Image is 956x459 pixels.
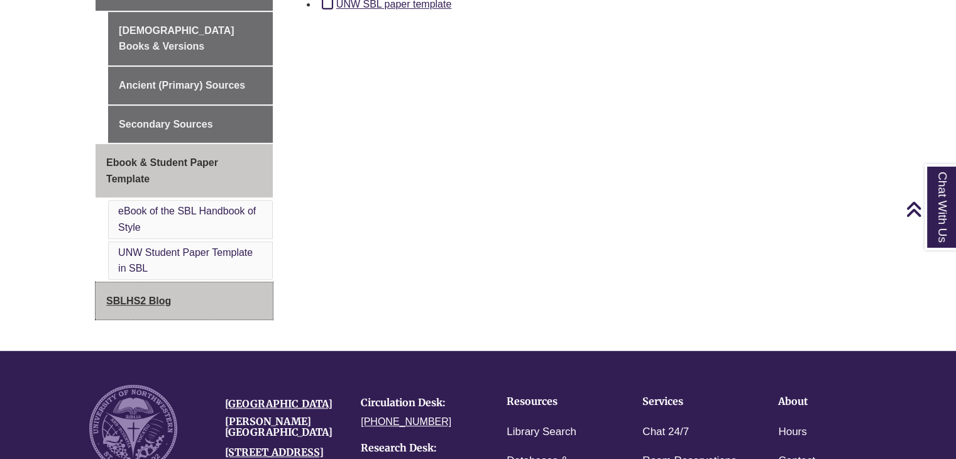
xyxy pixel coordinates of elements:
a: eBook of the SBL Handbook of Style [118,206,256,233]
a: UNW Student Paper Template in SBL [118,247,253,274]
a: Chat 24/7 [642,423,689,441]
a: Back to Top [906,201,953,218]
a: Secondary Sources [108,106,273,143]
a: Hours [778,423,806,441]
a: Library Search [507,423,576,441]
a: [DEMOGRAPHIC_DATA] Books & Versions [108,12,273,65]
span: SBLHS2 Blog [106,296,171,306]
h4: [PERSON_NAME][GEOGRAPHIC_DATA] [225,416,342,438]
h4: Research Desk: [361,443,478,454]
a: [GEOGRAPHIC_DATA] [225,397,332,410]
a: Ebook & Student Paper Template [96,144,273,197]
a: [PHONE_NUMBER] [361,416,451,427]
h4: Circulation Desk: [361,397,478,409]
h4: Services [642,396,739,407]
a: Ancient (Primary) Sources [108,67,273,104]
h4: Resources [507,396,603,407]
span: Ebook & Student Paper Template [106,157,218,184]
h4: About [778,396,875,407]
a: SBLHS2 Blog [96,282,273,320]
